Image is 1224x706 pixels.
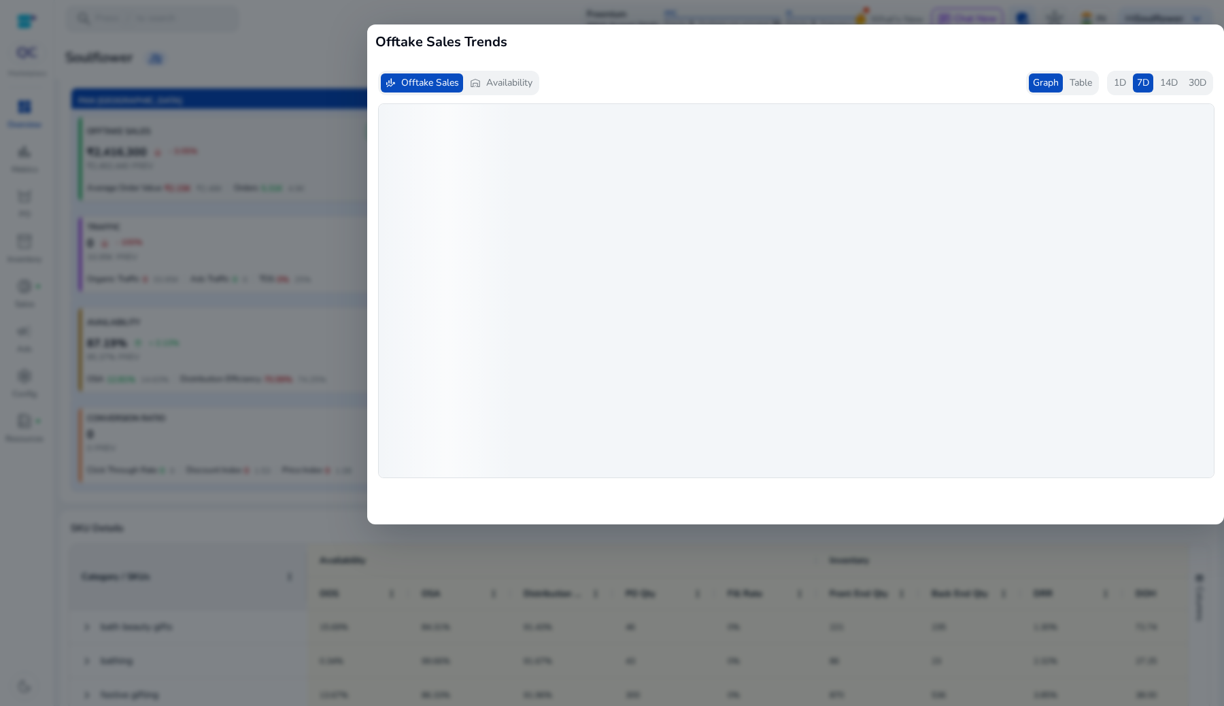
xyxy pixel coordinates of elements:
[1114,76,1126,90] span: 1D
[385,78,396,88] span: finance_mode
[375,33,1216,52] h1: Offtake Sales Trends
[470,78,481,88] span: warehouse
[1070,76,1092,90] span: Table
[401,76,459,90] span: Offtake Sales
[1137,76,1149,90] span: 7D
[1189,76,1206,90] span: 30D
[1033,76,1059,90] span: Graph
[486,76,532,90] span: Availability
[379,104,1214,477] div: loading
[1160,76,1178,90] span: 14D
